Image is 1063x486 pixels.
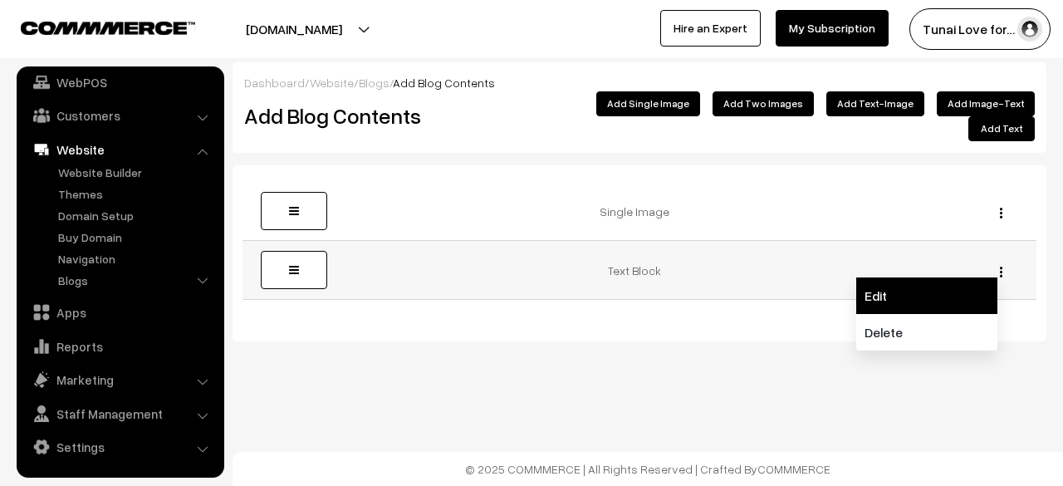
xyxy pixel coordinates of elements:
[21,17,166,37] a: COMMMERCE
[21,432,218,462] a: Settings
[310,76,354,90] a: Website
[244,103,491,129] h2: Add Blog Contents
[244,76,305,90] a: Dashboard
[1000,267,1002,277] img: Menu
[244,74,1035,91] div: / / /
[54,228,218,246] a: Buy Domain
[54,185,218,203] a: Themes
[188,8,400,50] button: [DOMAIN_NAME]
[322,241,958,300] td: Text Block
[660,10,761,47] a: Hire an Expert
[909,8,1051,50] button: Tunai Love for…
[21,135,218,164] a: Website
[596,91,700,116] button: Add Single Image
[1017,17,1042,42] img: user
[54,272,218,289] a: Blogs
[21,365,218,395] a: Marketing
[21,297,218,327] a: Apps
[322,182,958,241] td: Single Image
[21,67,218,97] a: WebPOS
[54,164,218,181] a: Website Builder
[826,91,924,116] button: Add Text-Image
[757,462,830,476] a: COMMMERCE
[54,207,218,224] a: Domain Setup
[233,452,1063,486] footer: © 2025 COMMMERCE | All Rights Reserved | Crafted By
[21,101,218,130] a: Customers
[713,91,814,116] button: Add Two Images
[776,10,889,47] a: My Subscription
[856,277,997,314] a: Edit
[54,250,218,268] a: Navigation
[1000,208,1002,218] img: Menu
[968,116,1035,141] button: Add Text
[21,399,218,429] a: Staff Management
[393,76,495,90] span: Add Blog Contents
[21,22,195,34] img: COMMMERCE
[21,331,218,361] a: Reports
[856,314,997,351] a: Delete
[359,76,389,90] a: Blogs
[937,91,1035,116] button: Add Image-Text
